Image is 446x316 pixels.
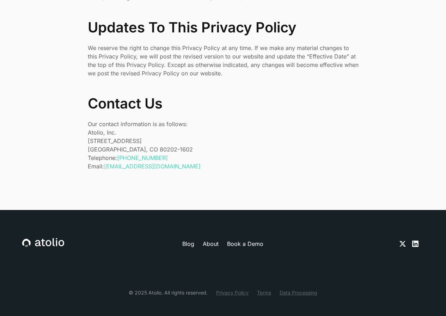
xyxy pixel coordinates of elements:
iframe: Chat Widget [411,282,446,316]
a: [EMAIL_ADDRESS][DOMAIN_NAME] [104,163,201,170]
div: © 2025 Atolio. All rights reserved. [129,289,208,296]
p: Atolio, Inc. [STREET_ADDRESS] [GEOGRAPHIC_DATA], CO 80202-1602 [88,128,359,154]
p: Telephone: Email: [88,154,359,171]
a: About [203,240,219,248]
h3: Updates To This Privacy Policy [88,19,359,36]
a: [PHONE_NUMBER] [117,154,168,161]
a: Privacy Policy [216,289,249,296]
a: Book a Demo [227,240,263,248]
p: Our contact information is as follows: [88,120,359,128]
a: Data Processing [280,289,317,296]
a: Terms [257,289,271,296]
a: Blog [182,240,194,248]
p: We reserve the right to change this Privacy Policy at any time. If we make any material changes t... [88,44,359,78]
h3: Contact Us [88,95,359,112]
